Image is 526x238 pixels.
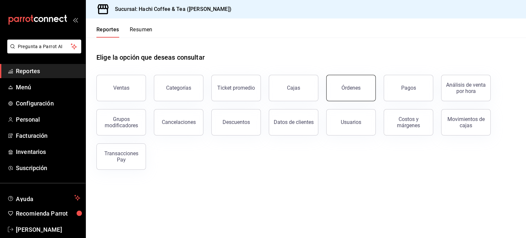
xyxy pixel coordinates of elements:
[96,26,119,38] button: Reportes
[5,48,81,55] a: Pregunta a Parrot AI
[445,82,486,94] div: Análisis de venta por hora
[154,109,203,135] button: Cancelaciones
[73,17,78,22] button: open_drawer_menu
[16,67,80,75] span: Reportes
[7,40,81,53] button: Pregunta a Parrot AI
[384,109,433,135] button: Costos y márgenes
[96,75,146,101] button: Ventas
[384,75,433,101] button: Pagos
[101,150,142,163] div: Transacciones Pay
[16,131,80,140] span: Facturación
[166,85,191,91] div: Categorías
[441,75,491,101] button: Análisis de venta por hora
[326,75,376,101] button: Órdenes
[16,147,80,156] span: Inventarios
[16,164,80,172] span: Suscripción
[341,119,361,125] div: Usuarios
[130,26,153,38] button: Resumen
[441,109,491,135] button: Movimientos de cajas
[217,85,255,91] div: Ticket promedio
[18,43,71,50] span: Pregunta a Parrot AI
[287,84,300,92] div: Cajas
[16,99,80,108] span: Configuración
[269,75,318,101] a: Cajas
[16,115,80,124] span: Personal
[113,85,129,91] div: Ventas
[341,85,361,91] div: Órdenes
[388,116,429,129] div: Costos y márgenes
[96,52,205,62] h1: Elige la opción que deseas consultar
[16,225,80,234] span: [PERSON_NAME]
[269,109,318,135] button: Datos de clientes
[101,116,142,129] div: Grupos modificadores
[401,85,416,91] div: Pagos
[96,109,146,135] button: Grupos modificadores
[16,83,80,92] span: Menú
[154,75,203,101] button: Categorías
[16,194,72,202] span: Ayuda
[96,26,153,38] div: navigation tabs
[110,5,231,13] h3: Sucursal: Hachi Coffee & Tea ([PERSON_NAME])
[16,209,80,218] span: Recomienda Parrot
[211,75,261,101] button: Ticket promedio
[162,119,196,125] div: Cancelaciones
[96,143,146,170] button: Transacciones Pay
[445,116,486,129] div: Movimientos de cajas
[223,119,250,125] div: Descuentos
[326,109,376,135] button: Usuarios
[274,119,314,125] div: Datos de clientes
[211,109,261,135] button: Descuentos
